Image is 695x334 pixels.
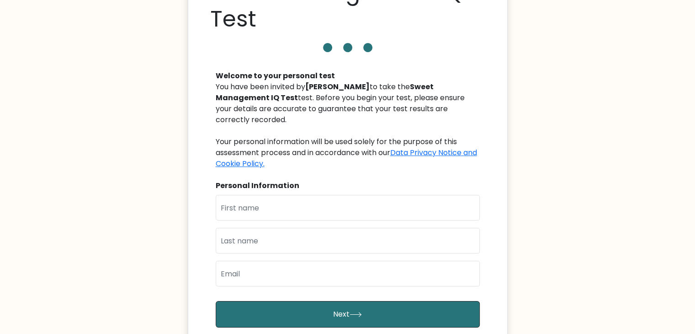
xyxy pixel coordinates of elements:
[216,81,480,169] div: You have been invited by to take the test. Before you begin your test, please ensure your details...
[216,228,480,253] input: Last name
[216,261,480,286] input: Email
[305,81,370,92] b: [PERSON_NAME]
[216,147,477,169] a: Data Privacy Notice and Cookie Policy.
[216,180,480,191] div: Personal Information
[216,70,480,81] div: Welcome to your personal test
[216,81,434,103] b: Sweet Management IQ Test
[216,195,480,221] input: First name
[216,301,480,328] button: Next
